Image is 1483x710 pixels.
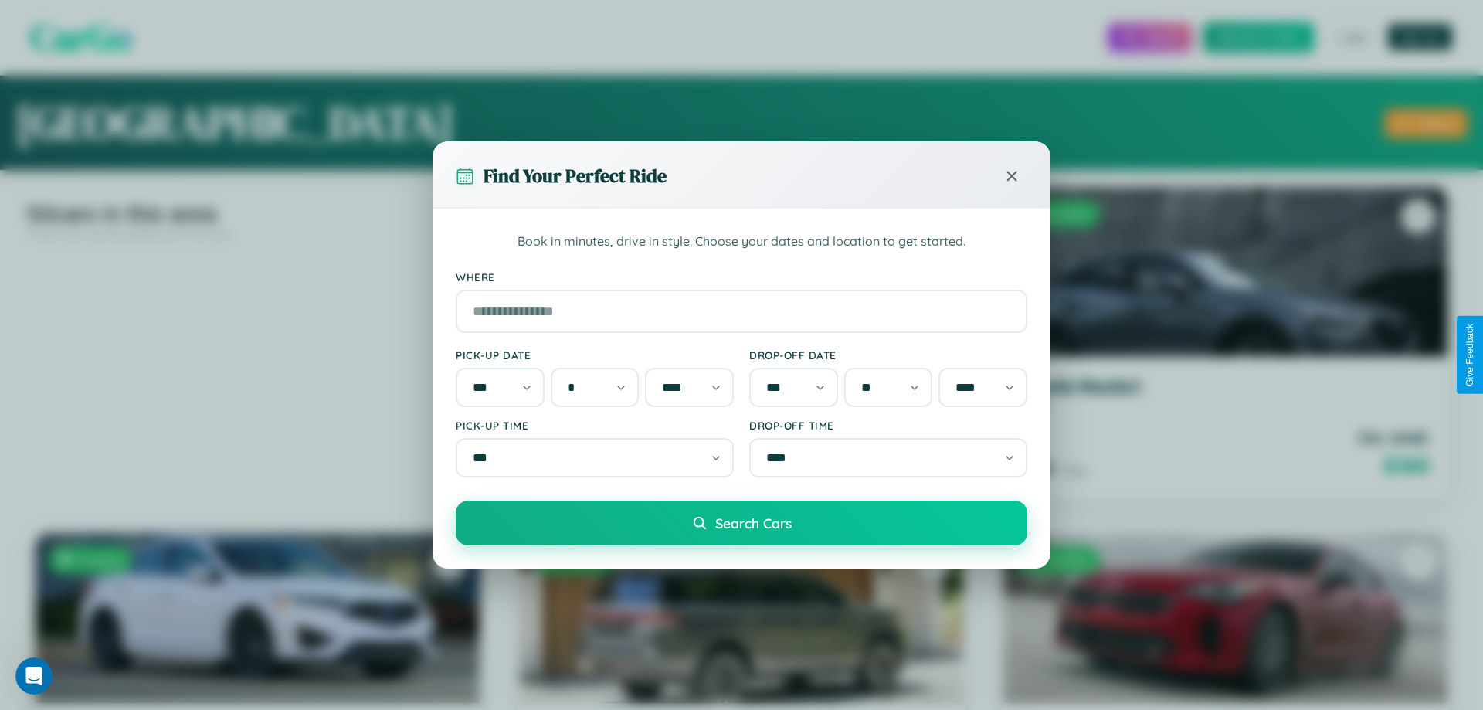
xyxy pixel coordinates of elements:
label: Pick-up Date [456,348,734,362]
label: Drop-off Date [749,348,1027,362]
p: Book in minutes, drive in style. Choose your dates and location to get started. [456,232,1027,252]
label: Where [456,270,1027,284]
label: Drop-off Time [749,419,1027,432]
span: Search Cars [715,515,792,532]
h3: Find Your Perfect Ride [484,163,667,189]
button: Search Cars [456,501,1027,545]
label: Pick-up Time [456,419,734,432]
